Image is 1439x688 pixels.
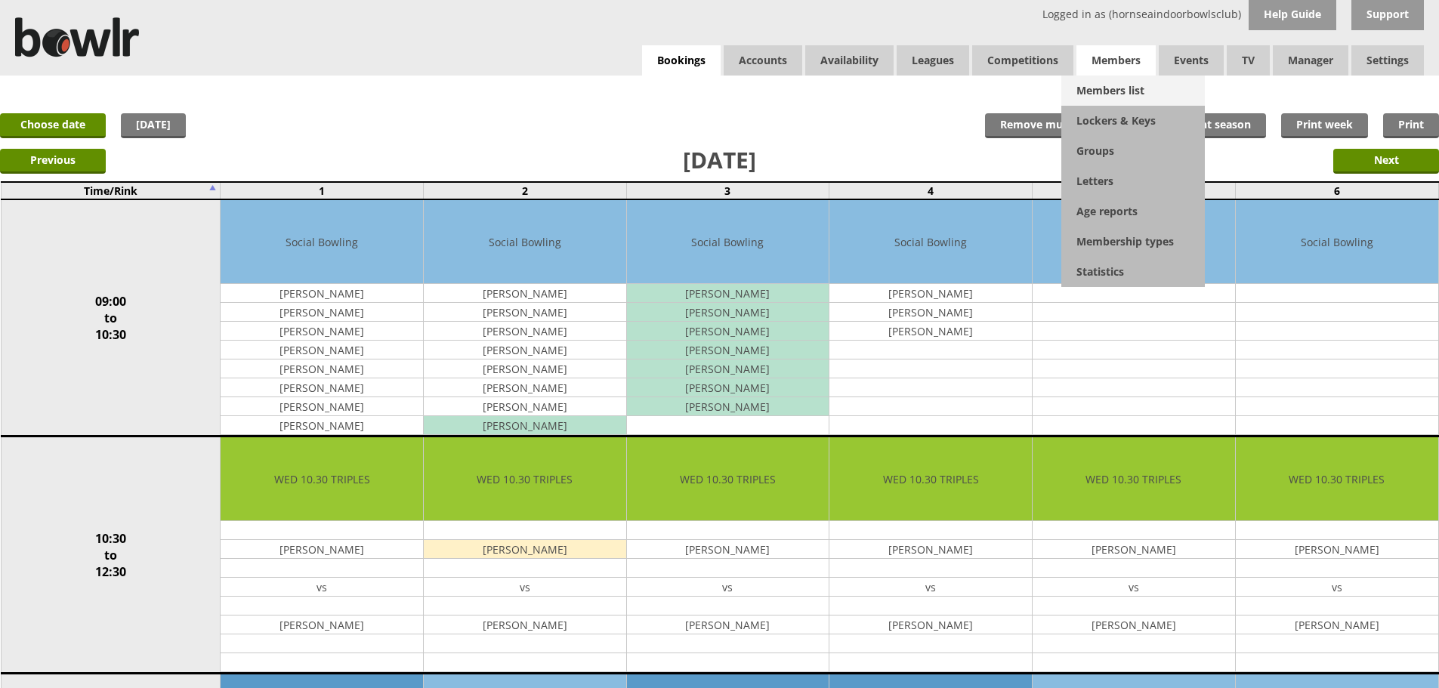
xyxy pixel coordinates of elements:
td: [PERSON_NAME] [221,341,423,359]
td: WED 10.30 TRIPLES [424,437,626,521]
td: [PERSON_NAME] [627,615,829,634]
td: [PERSON_NAME] [829,540,1032,559]
td: WED 10.30 TRIPLES [1236,437,1438,521]
td: [PERSON_NAME] [221,397,423,416]
td: vs [221,578,423,597]
td: WED 10.30 TRIPLES [627,437,829,521]
td: [PERSON_NAME] [627,322,829,341]
td: [PERSON_NAME] [424,540,626,559]
td: [PERSON_NAME] [221,378,423,397]
td: [PERSON_NAME] [1236,615,1438,634]
td: Social Bowling [829,200,1032,284]
td: [PERSON_NAME] [829,322,1032,341]
td: [PERSON_NAME] [424,397,626,416]
td: [PERSON_NAME] [424,416,626,435]
td: [PERSON_NAME] [627,378,829,397]
td: [PERSON_NAME] [221,615,423,634]
td: 3 [626,182,829,199]
td: [PERSON_NAME] [424,322,626,341]
td: vs [1033,578,1235,597]
a: Print [1383,113,1439,138]
span: Members [1076,45,1156,76]
td: [PERSON_NAME] [424,615,626,634]
a: Statistics [1061,257,1205,287]
span: TV [1227,45,1270,76]
td: Social Bowling [1236,200,1438,284]
a: Membership types [1061,227,1205,257]
td: [PERSON_NAME] [221,322,423,341]
a: Bookings [642,45,721,76]
td: [PERSON_NAME] [221,303,423,322]
td: [PERSON_NAME] [627,540,829,559]
td: Social Bowling [1033,200,1235,284]
td: [PERSON_NAME] [829,615,1032,634]
a: Competitions [972,45,1073,76]
td: Social Bowling [627,200,829,284]
td: WED 10.30 TRIPLES [221,437,423,521]
td: [PERSON_NAME] [424,359,626,378]
td: WED 10.30 TRIPLES [1033,437,1235,521]
td: [PERSON_NAME] [1033,540,1235,559]
td: [PERSON_NAME] [221,284,423,303]
td: 09:00 to 10:30 [1,199,221,437]
span: Manager [1273,45,1348,76]
td: 1 [221,182,424,199]
td: [PERSON_NAME] [627,284,829,303]
td: [PERSON_NAME] [1033,615,1235,634]
td: [PERSON_NAME] [627,397,829,416]
input: Next [1333,149,1439,174]
a: Members list [1061,76,1205,106]
td: WED 10.30 TRIPLES [829,437,1032,521]
td: Social Bowling [424,200,626,284]
span: Settings [1351,45,1424,76]
td: [PERSON_NAME] [829,284,1032,303]
td: vs [829,578,1032,597]
a: Print season [1171,113,1266,138]
a: Print week [1281,113,1368,138]
a: Availability [805,45,894,76]
a: Leagues [897,45,969,76]
td: 2 [423,182,626,199]
td: 6 [1235,182,1438,199]
td: [PERSON_NAME] [424,284,626,303]
input: Remove multiple bookings [985,113,1156,138]
td: [PERSON_NAME] [221,540,423,559]
span: Accounts [724,45,802,76]
a: Groups [1061,136,1205,166]
td: [PERSON_NAME] [424,341,626,359]
td: 5 [1033,182,1236,199]
a: Lockers & Keys [1061,106,1205,136]
a: Events [1159,45,1224,76]
td: [PERSON_NAME] [221,416,423,435]
td: [PERSON_NAME] [627,359,829,378]
td: [PERSON_NAME] [221,359,423,378]
td: vs [424,578,626,597]
td: 10:30 to 12:30 [1,437,221,674]
td: Social Bowling [221,200,423,284]
a: Age reports [1061,196,1205,227]
td: vs [1236,578,1438,597]
td: vs [627,578,829,597]
td: [PERSON_NAME] [829,303,1032,322]
a: Letters [1061,166,1205,196]
td: [PERSON_NAME] [627,341,829,359]
td: [PERSON_NAME] [1236,540,1438,559]
td: [PERSON_NAME] [627,303,829,322]
td: 4 [829,182,1033,199]
td: Time/Rink [1,182,221,199]
a: [DATE] [121,113,186,138]
td: [PERSON_NAME] [424,378,626,397]
td: [PERSON_NAME] [424,303,626,322]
